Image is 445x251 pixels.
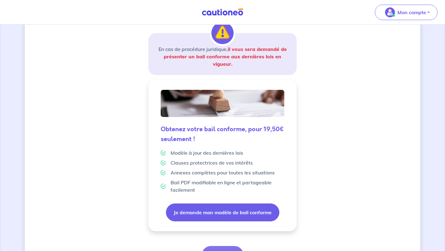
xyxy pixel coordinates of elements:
h5: Obtenez votre bail conforme, pour 19,50€ seulement ! [161,124,284,144]
p: Annexes complètes pour toutes les situations [171,169,275,176]
p: En cas de procédure juridique, [156,45,289,68]
img: valid-lease.png [161,90,284,117]
img: Cautioneo [199,8,246,16]
img: illu_alert.svg [211,22,234,44]
strong: il vous sera demandé de présenter un bail conforme aux dernières lois en vigueur. [164,46,287,67]
p: Clauses protectrices de vos intérêts [171,159,253,166]
img: illu_account_valid_menu.svg [385,7,395,17]
p: Modèle à jour des dernières lois [171,149,243,157]
p: Mon compte [397,9,426,16]
button: illu_account_valid_menu.svgMon compte [375,5,438,20]
p: Bail PDF modifiable en ligne et partageable facilement [171,179,284,194]
button: Je demande mon modèle de bail conforme [166,203,279,221]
